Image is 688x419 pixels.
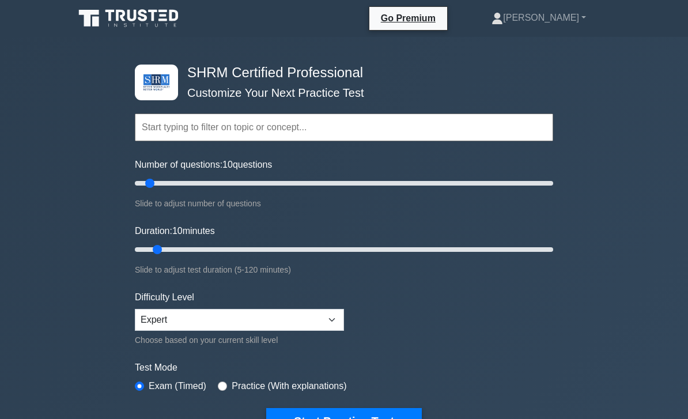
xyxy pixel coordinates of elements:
[183,65,497,81] h4: SHRM Certified Professional
[464,6,614,29] a: [PERSON_NAME]
[149,379,206,393] label: Exam (Timed)
[232,379,346,393] label: Practice (With explanations)
[135,114,553,141] input: Start typing to filter on topic or concept...
[135,158,272,172] label: Number of questions: questions
[172,226,183,236] span: 10
[135,197,553,210] div: Slide to adjust number of questions
[374,11,443,25] a: Go Premium
[135,224,215,238] label: Duration: minutes
[135,290,194,304] label: Difficulty Level
[222,160,233,169] span: 10
[135,333,344,347] div: Choose based on your current skill level
[135,263,553,277] div: Slide to adjust test duration (5-120 minutes)
[135,361,553,375] label: Test Mode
